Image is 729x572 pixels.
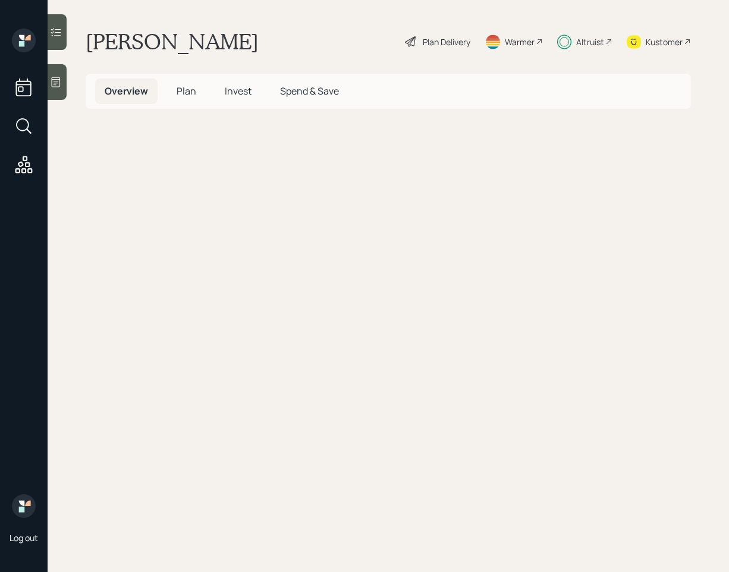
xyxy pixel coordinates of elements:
div: Altruist [576,36,604,48]
span: Invest [225,84,252,98]
div: Log out [10,532,38,543]
span: Overview [105,84,148,98]
div: Warmer [505,36,535,48]
span: Plan [177,84,196,98]
img: retirable_logo.png [12,494,36,518]
h1: [PERSON_NAME] [86,29,259,55]
div: Kustomer [646,36,683,48]
span: Spend & Save [280,84,339,98]
div: Plan Delivery [423,36,470,48]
